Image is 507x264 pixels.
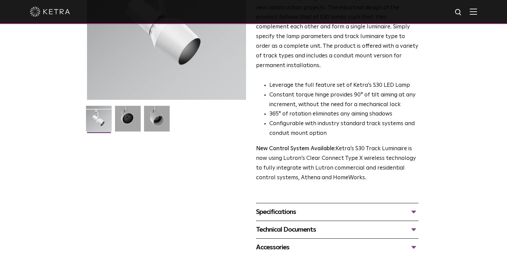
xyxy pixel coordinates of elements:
[144,106,170,137] img: 9e3d97bd0cf938513d6e
[470,8,477,15] img: Hamburger%20Nav.svg
[269,90,418,110] li: Constant torque hinge provides 90° of tilt aiming at any increment, without the need for a mechan...
[269,119,418,139] li: Configurable with industry standard track systems and conduit mount option
[115,106,141,137] img: 3b1b0dc7630e9da69e6b
[256,207,418,217] div: Specifications
[86,106,112,137] img: S30-Track-Luminaire-2021-Web-Square
[269,81,418,90] li: Leverage the full feature set of Ketra’s S30 LED Lamp
[269,109,418,119] li: 365° of rotation eliminates any aiming shadows
[256,224,418,235] div: Technical Documents
[256,146,336,152] strong: New Control System Available:
[30,7,70,17] img: ketra-logo-2019-white
[454,8,463,17] img: search icon
[256,144,418,183] p: Ketra’s S30 Track Luminaire is now using Lutron’s Clear Connect Type X wireless technology to ful...
[256,242,418,253] div: Accessories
